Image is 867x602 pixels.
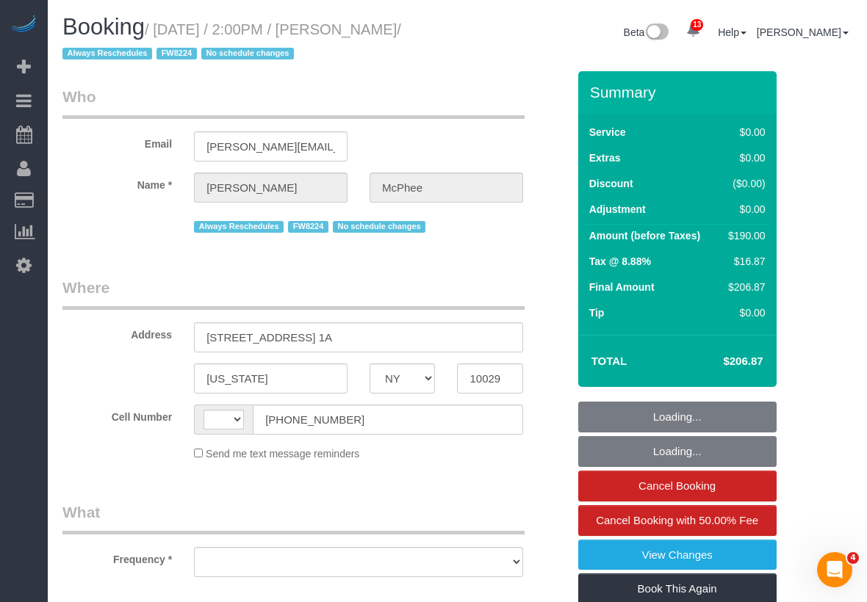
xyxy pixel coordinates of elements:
[644,23,669,43] img: New interface
[51,322,183,342] label: Address
[691,19,703,31] span: 13
[718,26,747,38] a: Help
[51,131,183,151] label: Email
[578,540,777,570] a: View Changes
[722,125,765,139] div: $0.00
[194,131,348,162] input: Email
[589,202,646,217] label: Adjustment
[589,176,633,191] label: Discount
[578,505,777,536] a: Cancel Booking with 50.00% Fee
[201,48,294,59] span: No schedule changes
[596,514,758,526] span: Cancel Booking with 50.00% Fee
[589,305,605,320] label: Tip
[62,277,525,310] legend: Where
[194,221,284,233] span: Always Reschedules
[722,280,765,294] div: $206.87
[589,150,621,165] label: Extras
[157,48,197,59] span: FW8224
[62,21,401,62] span: /
[62,86,525,119] legend: Who
[51,547,183,567] label: Frequency *
[722,202,765,217] div: $0.00
[624,26,669,38] a: Beta
[722,254,765,269] div: $16.87
[457,363,522,394] input: Zip Code
[333,221,425,233] span: No schedule changes
[591,355,627,367] strong: Total
[578,471,777,501] a: Cancel Booking
[370,173,523,203] input: Last Name
[194,173,348,203] input: First Name
[817,552,852,587] iframe: Intercom live chat
[847,552,859,564] span: 4
[62,21,401,62] small: / [DATE] / 2:00PM / [PERSON_NAME]
[589,280,655,294] label: Final Amount
[722,228,765,243] div: $190.00
[679,355,763,368] h4: $206.87
[722,305,765,320] div: $0.00
[757,26,849,38] a: [PERSON_NAME]
[62,14,145,40] span: Booking
[589,254,651,269] label: Tax @ 8.88%
[590,84,769,101] h3: Summary
[62,501,525,534] legend: What
[722,176,765,191] div: ($0.00)
[288,221,328,233] span: FW8224
[9,15,38,35] img: Automaid Logo
[51,173,183,192] label: Name *
[589,228,700,243] label: Amount (before Taxes)
[51,405,183,424] label: Cell Number
[62,48,152,59] span: Always Reschedules
[253,405,523,435] input: Cell Number
[679,15,708,47] a: 13
[722,150,765,165] div: $0.00
[194,363,348,394] input: City
[589,125,626,139] label: Service
[206,448,359,460] span: Send me text message reminders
